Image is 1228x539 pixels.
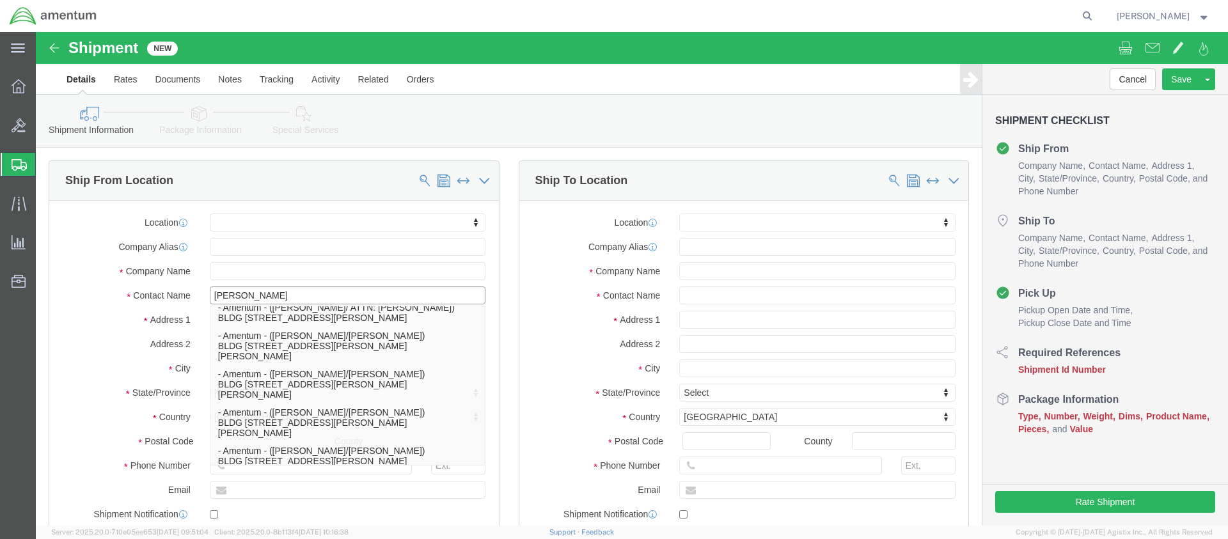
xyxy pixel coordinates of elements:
span: [DATE] 10:16:38 [299,528,349,536]
iframe: FS Legacy Container [36,32,1228,526]
button: [PERSON_NAME] [1116,8,1211,24]
span: Server: 2025.20.0-710e05ee653 [51,528,209,536]
span: Client: 2025.20.0-8b113f4 [214,528,349,536]
span: Ronald Pineda [1117,9,1190,23]
span: [DATE] 09:51:04 [157,528,209,536]
a: Feedback [581,528,614,536]
a: Support [549,528,581,536]
span: Copyright © [DATE]-[DATE] Agistix Inc., All Rights Reserved [1016,527,1213,538]
img: logo [9,6,97,26]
